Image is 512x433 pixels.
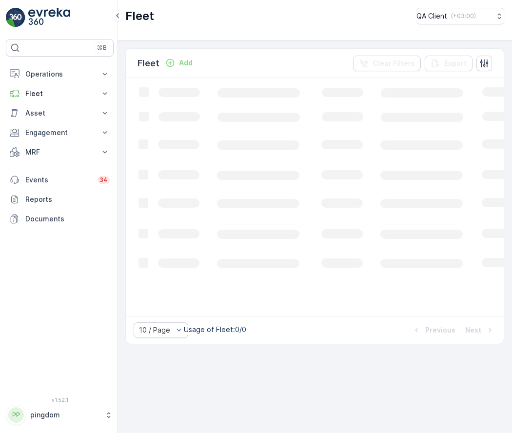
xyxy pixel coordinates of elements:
[8,407,24,423] div: PP
[6,64,114,84] button: Operations
[6,103,114,123] button: Asset
[416,8,504,24] button: QA Client(+03:00)
[25,147,94,157] p: MRF
[425,325,455,335] p: Previous
[444,59,467,68] p: Export
[25,195,110,204] p: Reports
[97,44,107,52] p: ⌘B
[25,108,94,118] p: Asset
[161,57,197,69] button: Add
[465,325,481,335] p: Next
[6,405,114,425] button: PPpingdom
[353,56,421,71] button: Clear Filters
[179,58,193,68] p: Add
[6,397,114,403] span: v 1.52.1
[464,324,496,336] button: Next
[6,209,114,229] a: Documents
[99,176,108,184] p: 34
[411,324,456,336] button: Previous
[25,89,94,98] p: Fleet
[6,123,114,142] button: Engagement
[28,8,70,27] img: logo_light-DOdMpM7g.png
[25,69,94,79] p: Operations
[6,8,25,27] img: logo
[25,214,110,224] p: Documents
[416,11,447,21] p: QA Client
[6,190,114,209] a: Reports
[373,59,415,68] p: Clear Filters
[184,325,246,335] p: Usage of Fleet : 0/0
[30,410,100,420] p: pingdom
[25,175,92,185] p: Events
[6,142,114,162] button: MRF
[6,170,114,190] a: Events34
[25,128,94,138] p: Engagement
[138,57,159,70] p: Fleet
[6,84,114,103] button: Fleet
[451,12,476,20] p: ( +03:00 )
[425,56,473,71] button: Export
[125,8,154,24] p: Fleet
